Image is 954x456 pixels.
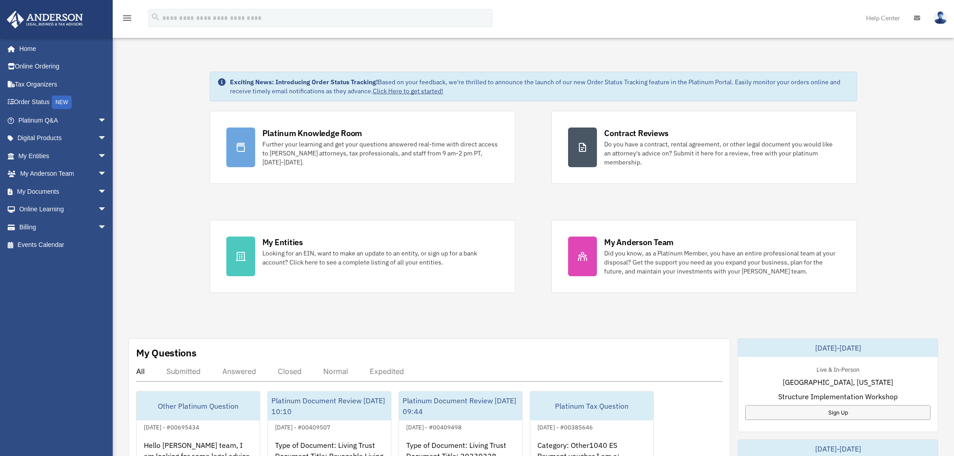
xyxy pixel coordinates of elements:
div: My Entities [262,237,303,248]
div: Normal [323,367,348,376]
a: Order StatusNEW [6,93,120,112]
a: Billingarrow_drop_down [6,218,120,236]
div: Other Platinum Question [137,392,260,420]
a: Online Ordering [6,58,120,76]
span: arrow_drop_down [98,182,116,201]
div: Submitted [166,367,201,376]
span: arrow_drop_down [98,111,116,130]
div: Platinum Document Review [DATE] 09:44 [399,392,522,420]
div: Based on your feedback, we're thrilled to announce the launch of our new Order Status Tracking fe... [230,78,850,96]
div: [DATE] - #00409507 [268,422,338,431]
a: Digital Productsarrow_drop_down [6,129,120,147]
div: NEW [52,96,72,109]
div: Do you have a contract, rental agreement, or other legal document you would like an attorney's ad... [604,140,840,167]
a: Platinum Knowledge Room Further your learning and get your questions answered real-time with dire... [210,111,515,184]
strong: Exciting News: Introducing Order Status Tracking! [230,78,378,86]
span: arrow_drop_down [98,147,116,165]
div: Platinum Document Review [DATE] 10:10 [268,392,391,420]
a: Click Here to get started! [373,87,443,95]
a: Home [6,40,116,58]
div: Further your learning and get your questions answered real-time with direct access to [PERSON_NAM... [262,140,499,167]
a: My Documentsarrow_drop_down [6,182,120,201]
div: All [136,367,145,376]
div: Live & In-Person [809,364,867,374]
div: [DATE]-[DATE] [738,339,938,357]
a: menu [122,16,133,23]
div: Expedited [370,367,404,376]
a: Events Calendar [6,236,120,254]
a: My Entitiesarrow_drop_down [6,147,120,165]
a: My Entities Looking for an EIN, want to make an update to an entity, or sign up for a bank accoun... [210,220,515,293]
a: My Anderson Teamarrow_drop_down [6,165,120,183]
a: My Anderson Team Did you know, as a Platinum Member, you have an entire professional team at your... [551,220,857,293]
img: Anderson Advisors Platinum Portal [4,11,86,28]
div: Looking for an EIN, want to make an update to an entity, or sign up for a bank account? Click her... [262,249,499,267]
a: Contract Reviews Do you have a contract, rental agreement, or other legal document you would like... [551,111,857,184]
i: search [151,12,161,22]
div: Did you know, as a Platinum Member, you have an entire professional team at your disposal? Get th... [604,249,840,276]
img: User Pic [934,11,947,24]
a: Sign Up [745,405,931,420]
a: Online Learningarrow_drop_down [6,201,120,219]
div: [DATE] - #00409498 [399,422,469,431]
span: arrow_drop_down [98,129,116,148]
div: Contract Reviews [604,128,669,139]
div: Platinum Tax Question [530,392,653,420]
span: arrow_drop_down [98,201,116,219]
div: Answered [222,367,256,376]
div: Platinum Knowledge Room [262,128,362,139]
a: Tax Organizers [6,75,120,93]
span: [GEOGRAPHIC_DATA], [US_STATE] [783,377,893,388]
span: arrow_drop_down [98,218,116,237]
div: Closed [278,367,302,376]
i: menu [122,13,133,23]
div: My Questions [136,346,197,360]
span: Structure Implementation Workshop [778,391,898,402]
div: [DATE] - #00385646 [530,422,600,431]
div: My Anderson Team [604,237,674,248]
div: [DATE] - #00695434 [137,422,206,431]
span: arrow_drop_down [98,165,116,183]
a: Platinum Q&Aarrow_drop_down [6,111,120,129]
